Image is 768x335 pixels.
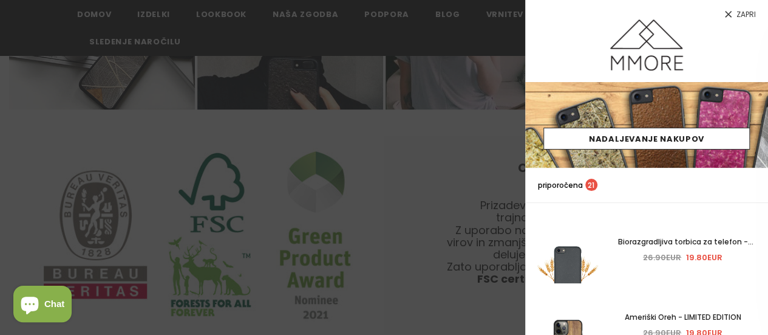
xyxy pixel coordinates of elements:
span: Biorazgradljiva torbica za telefon - črna [618,237,753,260]
span: 19.80EUR [687,252,723,263]
a: Biorazgradljiva torbica za telefon - črna [610,235,756,249]
a: Ameriški Oreh - LIMITED EDITION [610,311,756,324]
inbox-online-store-chat: Shopify online store chat [10,286,75,325]
a: search [744,179,756,192]
span: Ameriški Oreh - LIMITED EDITION [625,312,741,322]
p: priporočena [537,179,597,192]
a: Nadaljevanje nakupov [543,128,750,150]
span: Zapri [736,11,756,18]
span: 21 [585,179,597,191]
span: 26.90EUR [644,252,682,263]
